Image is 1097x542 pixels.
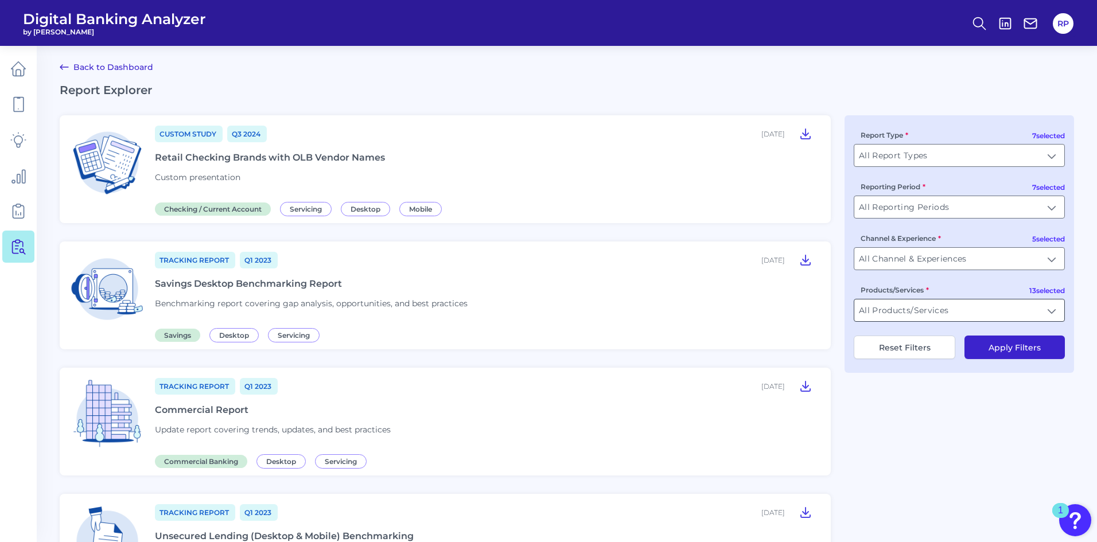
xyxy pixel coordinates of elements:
a: Q1 2023 [240,252,278,268]
div: 1 [1058,510,1063,525]
span: Benchmarking report covering gap analysis, opportunities, and best practices [155,298,468,309]
div: [DATE] [761,256,785,264]
div: Commercial Report [155,404,248,415]
label: Reporting Period [861,182,925,191]
span: Savings [155,329,200,342]
button: Apply Filters [964,336,1065,359]
h2: Report Explorer [60,83,1074,97]
a: Servicing [315,455,371,466]
a: Desktop [209,329,263,340]
img: Checking / Current Account [69,124,146,201]
span: Checking / Current Account [155,202,271,216]
a: Commercial Banking [155,455,252,466]
span: Desktop [341,202,390,216]
a: Servicing [280,203,336,214]
button: Retail Checking Brands with OLB Vendor Names [794,124,817,143]
a: Servicing [268,329,324,340]
span: Desktop [256,454,306,469]
a: Back to Dashboard [60,60,153,74]
span: Update report covering trends, updates, and best practices [155,424,391,435]
div: [DATE] [761,382,785,391]
button: Unsecured Lending (Desktop & Mobile) Benchmarking [794,503,817,521]
button: Savings Desktop Benchmarking Report [794,251,817,269]
img: Savings [69,251,146,327]
span: Digital Banking Analyzer [23,10,206,28]
div: [DATE] [761,130,785,138]
div: Savings Desktop Benchmarking Report [155,278,342,289]
a: Q1 2023 [240,504,278,521]
button: Commercial Report [794,377,817,395]
span: Servicing [268,328,320,342]
a: Tracking Report [155,504,235,521]
div: Unsecured Lending (Desktop & Mobile) Benchmarking [155,531,414,541]
a: Desktop [256,455,310,466]
a: Q1 2023 [240,378,278,395]
span: Commercial Banking [155,455,247,468]
a: Custom Study [155,126,223,142]
span: Desktop [209,328,259,342]
a: Desktop [341,203,395,214]
span: Custom presentation [155,172,240,182]
div: [DATE] [761,508,785,517]
label: Products/Services [861,286,929,294]
a: Tracking Report [155,252,235,268]
a: Mobile [399,203,446,214]
span: Mobile [399,202,442,216]
span: Servicing [315,454,367,469]
label: Channel & Experience [861,234,941,243]
a: Checking / Current Account [155,203,275,214]
span: by [PERSON_NAME] [23,28,206,36]
button: RP [1053,13,1073,34]
img: Commercial Banking [69,377,146,454]
a: Q3 2024 [227,126,267,142]
button: Reset Filters [854,336,955,359]
a: Savings [155,329,205,340]
label: Report Type [861,131,908,139]
a: Tracking Report [155,378,235,395]
button: Open Resource Center, 1 new notification [1059,504,1091,536]
span: Servicing [280,202,332,216]
div: Retail Checking Brands with OLB Vendor Names [155,152,385,163]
